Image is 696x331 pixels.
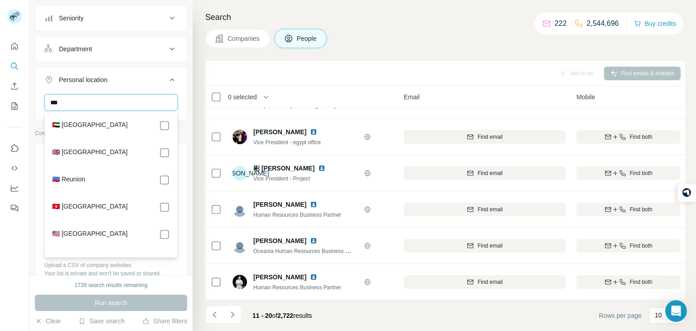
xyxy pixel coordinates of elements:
[478,133,503,141] span: Find email
[19,176,163,185] h2: Status Surfe
[310,237,317,244] img: LinkedIn logo
[7,58,22,74] button: Search
[35,129,187,137] p: Company information
[7,78,22,94] button: Enrich CSV
[53,270,82,277] span: Mensajes
[44,269,178,277] p: Your list is private and won't be saved or shared.
[630,169,652,177] span: Find both
[142,316,187,326] button: Share filters
[634,17,676,30] button: Buy credits
[576,92,595,102] span: Mobile
[91,248,136,284] button: Noticias
[404,239,565,253] button: Find email
[227,34,261,43] span: Companies
[44,261,178,269] p: Upload a CSV of company websites.
[599,311,642,320] span: Rows per page
[205,11,685,24] h4: Search
[630,242,652,250] span: Find both
[252,312,272,319] span: 11 - 20
[52,175,85,185] label: 🇷🇪 Reunion
[272,312,278,319] span: of
[310,201,317,208] img: LinkedIn logo
[52,229,128,240] label: 🇺🇸 [GEOGRAPHIC_DATA]
[404,130,565,144] button: Find email
[253,127,306,136] span: [PERSON_NAME]
[232,166,247,180] div: 彬[PERSON_NAME]
[232,275,247,289] img: Avatar
[59,14,83,23] div: Seniority
[576,239,680,253] button: Find both
[142,15,160,33] img: Profile image for Christian
[35,316,61,326] button: Clear
[576,130,680,144] button: Find both
[101,270,126,277] span: Noticias
[45,248,91,284] button: Mensajes
[310,273,317,281] img: LinkedIn logo
[7,180,22,196] button: Dashboard
[665,300,687,322] iframe: Intercom live chat
[78,316,125,326] button: Save search
[59,75,107,84] div: Personal location
[75,281,148,289] div: 1739 search results remaining
[7,98,22,114] button: My lists
[253,236,306,245] span: [PERSON_NAME]
[232,130,247,144] img: Avatar
[59,44,92,54] div: Department
[253,212,341,218] span: Human Resources Business Partner
[18,126,163,157] p: ¿Cómo podemos ayudarte?
[253,284,341,291] span: Human Resources Business Partner
[205,306,223,324] button: Navigate to previous page
[35,145,187,170] button: Company1
[576,166,680,180] button: Find both
[253,139,321,146] span: Vice President - egypt office
[297,34,318,43] span: People
[35,38,187,60] button: Department
[630,133,652,141] span: Find both
[404,275,565,289] button: Find email
[19,211,163,220] div: All services are online
[136,248,181,284] button: Ayuda
[576,275,680,289] button: Find both
[52,120,128,131] label: 🇦🇪 [GEOGRAPHIC_DATA]
[253,273,306,282] span: [PERSON_NAME]
[149,270,168,277] span: Ayuda
[630,205,652,214] span: Find both
[310,128,317,136] img: LinkedIn logo
[478,169,503,177] span: Find email
[253,200,306,209] span: [PERSON_NAME]
[52,147,128,158] label: 🇬🇧 [GEOGRAPHIC_DATA]
[252,312,312,319] span: results
[228,92,257,102] span: 0 selected
[404,166,565,180] button: Find email
[576,203,680,216] button: Find both
[253,175,310,182] span: Vice President - Project
[223,306,242,324] button: Navigate to next page
[7,38,22,54] button: Quick start
[18,64,163,126] p: [PERSON_NAME] [PERSON_NAME][EMAIL_ADDRESS][DOMAIN_NAME] 👋
[125,15,143,33] img: Profile image for Aurélie
[655,311,662,320] p: 10
[404,203,565,216] button: Find email
[555,18,567,29] p: 222
[35,69,187,94] button: Personal location
[35,7,187,29] button: Seniority
[232,239,247,253] img: Avatar
[52,202,128,213] label: 🇹🇳 [GEOGRAPHIC_DATA]
[404,92,420,102] span: Email
[478,242,503,250] span: Find email
[630,278,652,286] span: Find both
[253,164,314,173] span: 彬 [PERSON_NAME]
[18,17,27,32] img: logo
[19,224,163,242] button: View status page
[13,270,33,277] span: Inicio
[7,160,22,176] button: Use Surfe API
[478,278,503,286] span: Find email
[7,140,22,156] button: Use Surfe on LinkedIn
[277,312,293,319] span: 2,722
[7,200,22,216] button: Feedback
[478,205,503,214] span: Find email
[318,165,325,172] img: LinkedIn logo
[253,247,363,254] span: Oceania Human Resources Business Partner
[587,18,619,29] p: 2,544,696
[232,202,247,217] img: Avatar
